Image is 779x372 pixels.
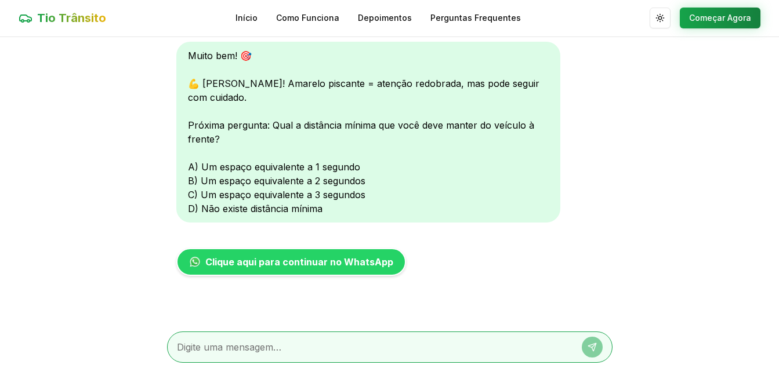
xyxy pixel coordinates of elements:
[176,248,406,276] a: Clique aqui para continuar no WhatsApp
[176,42,560,223] div: Muito bem! 🎯 💪 [PERSON_NAME]! Amarelo piscante = atenção redobrada, mas pode seguir com cuidado. ...
[37,10,106,26] span: Tio Trânsito
[276,12,339,24] a: Como Funciona
[358,12,412,24] a: Depoimentos
[205,255,393,269] span: Clique aqui para continuar no WhatsApp
[680,8,760,28] button: Começar Agora
[235,12,258,24] a: Início
[430,12,521,24] a: Perguntas Frequentes
[19,10,106,26] a: Tio Trânsito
